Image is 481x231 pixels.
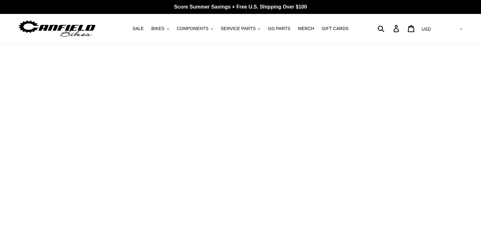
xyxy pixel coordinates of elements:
button: SERVICE PARTS [218,24,263,33]
img: Canfield Bikes [17,19,96,39]
input: Search [381,22,397,35]
a: MERCH [295,24,317,33]
span: GG PARTS [268,26,290,31]
button: BIKES [148,24,172,33]
span: MERCH [298,26,314,31]
a: GIFT CARDS [319,24,352,33]
a: GG PARTS [265,24,293,33]
span: GIFT CARDS [322,26,349,31]
button: COMPONENTS [174,24,216,33]
span: COMPONENTS [177,26,208,31]
span: SALE [133,26,144,31]
a: SALE [129,24,147,33]
span: BIKES [151,26,164,31]
span: SERVICE PARTS [221,26,256,31]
